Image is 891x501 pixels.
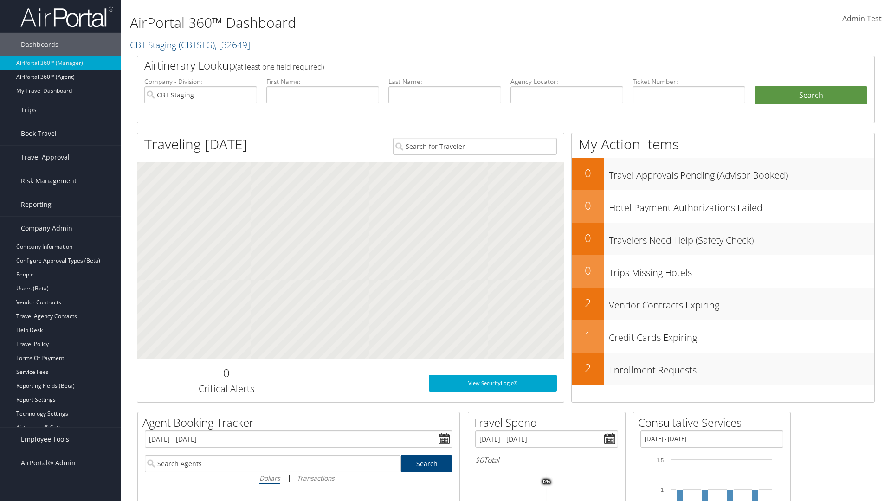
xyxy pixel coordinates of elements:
h2: 1 [572,328,604,343]
span: , [ 32649 ] [215,39,250,51]
div: | [145,472,452,484]
input: Search for Traveler [393,138,557,155]
h3: Trips Missing Hotels [609,262,874,279]
h2: 2 [572,360,604,376]
tspan: 0% [543,479,550,485]
tspan: 1.5 [657,457,664,463]
h2: 2 [572,295,604,311]
input: Search Agents [145,455,401,472]
span: AirPortal® Admin [21,451,76,475]
h2: 0 [572,198,604,213]
a: 2Vendor Contracts Expiring [572,288,874,320]
h1: Traveling [DATE] [144,135,247,154]
span: Travel Approval [21,146,70,169]
label: Agency Locator: [510,77,623,86]
a: 0Travel Approvals Pending (Advisor Booked) [572,158,874,190]
span: Risk Management [21,169,77,193]
label: First Name: [266,77,379,86]
i: Transactions [297,474,334,482]
a: Admin Test [842,5,882,33]
span: Reporting [21,193,52,216]
span: $0 [475,455,484,465]
h2: 0 [572,230,604,246]
a: 0Hotel Payment Authorizations Failed [572,190,874,223]
span: Employee Tools [21,428,69,451]
span: (at least one field required) [235,62,324,72]
h3: Travelers Need Help (Safety Check) [609,229,874,247]
tspan: 1 [661,487,664,493]
h2: Consultative Services [638,415,790,430]
h2: Airtinerary Lookup [144,58,806,73]
a: View SecurityLogic® [429,375,557,392]
h2: Agent Booking Tracker [142,415,459,430]
a: Search [401,455,453,472]
img: airportal-logo.png [20,6,113,28]
h6: Total [475,455,618,465]
a: 0Travelers Need Help (Safety Check) [572,223,874,255]
h3: Hotel Payment Authorizations Failed [609,197,874,214]
a: CBT Staging [130,39,250,51]
span: Company Admin [21,217,72,240]
a: 2Enrollment Requests [572,353,874,385]
h2: 0 [572,263,604,278]
h3: Enrollment Requests [609,359,874,377]
span: Dashboards [21,33,58,56]
button: Search [755,86,867,105]
h3: Travel Approvals Pending (Advisor Booked) [609,164,874,182]
h2: 0 [144,365,308,381]
label: Company - Division: [144,77,257,86]
span: Trips [21,98,37,122]
span: ( CBTSTG ) [179,39,215,51]
h3: Critical Alerts [144,382,308,395]
h1: My Action Items [572,135,874,154]
h3: Credit Cards Expiring [609,327,874,344]
a: 1Credit Cards Expiring [572,320,874,353]
h1: AirPortal 360™ Dashboard [130,13,631,32]
span: Admin Test [842,13,882,24]
label: Last Name: [388,77,501,86]
h2: 0 [572,165,604,181]
label: Ticket Number: [633,77,745,86]
span: Book Travel [21,122,57,145]
i: Dollars [259,474,280,482]
h2: Travel Spend [473,415,625,430]
h3: Vendor Contracts Expiring [609,294,874,312]
a: 0Trips Missing Hotels [572,255,874,288]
